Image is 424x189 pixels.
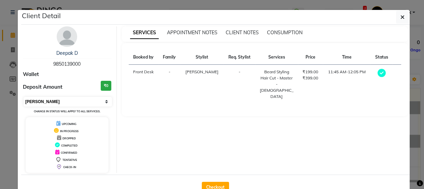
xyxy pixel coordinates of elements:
th: Stylist [181,50,224,65]
span: 9850139000 [53,61,81,67]
span: CONFIRMED [61,151,77,154]
th: Price [298,50,323,65]
div: Beard Styling [259,69,294,75]
span: Deposit Amount [23,83,62,91]
span: CONSUMPTION [267,29,302,36]
span: SERVICES [130,27,159,39]
td: - [158,65,181,104]
small: Change in status will apply to all services. [34,110,100,113]
div: ₹399.00 [302,75,319,81]
th: Req. Stylist [224,50,255,65]
span: TENTATIVE [62,158,77,162]
span: COMPLETED [61,144,77,147]
td: Front Desk [129,65,159,104]
img: avatar [57,26,77,47]
th: Status [370,50,393,65]
th: Services [255,50,298,65]
h3: ₹0 [101,81,111,91]
th: Time [323,50,371,65]
span: CHECK-IN [63,165,76,169]
td: 11:45 AM-12:05 PM [323,65,371,104]
th: Booked by [129,50,159,65]
div: ₹199.00 [302,69,319,75]
span: IN PROGRESS [60,129,79,133]
h5: Client Detail [22,11,61,21]
span: Wallet [23,71,39,78]
td: - [224,65,255,104]
span: DROPPED [62,137,76,140]
span: APPOINTMENT NOTES [167,29,217,36]
a: Deepak D [56,50,78,56]
th: Family [158,50,181,65]
div: Hair Cut - Master - [DEMOGRAPHIC_DATA] [259,75,294,100]
span: CLIENT NOTES [226,29,259,36]
span: UPCOMING [62,122,76,126]
span: [PERSON_NAME] [185,69,218,74]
